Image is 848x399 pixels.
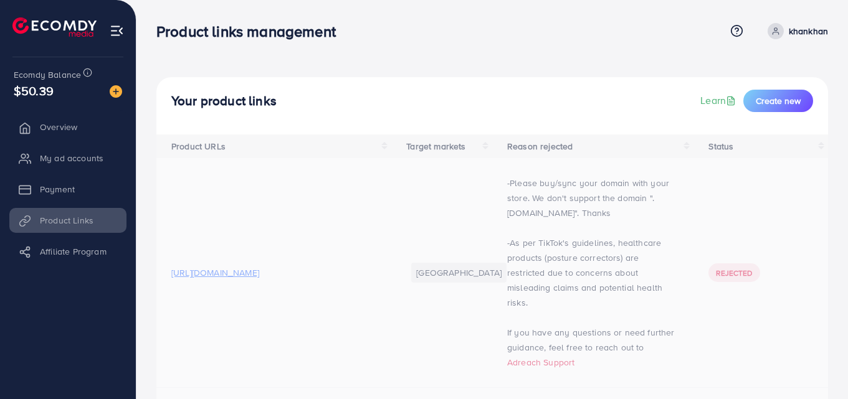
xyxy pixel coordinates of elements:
[110,85,122,98] img: image
[156,22,346,40] h3: Product links management
[14,82,54,100] span: $50.39
[743,90,813,112] button: Create new
[12,17,97,37] img: logo
[763,23,828,39] a: khankhan
[14,68,81,81] span: Ecomdy Balance
[110,24,124,38] img: menu
[756,95,801,107] span: Create new
[789,24,828,39] p: khankhan
[171,93,277,109] h4: Your product links
[700,93,738,108] a: Learn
